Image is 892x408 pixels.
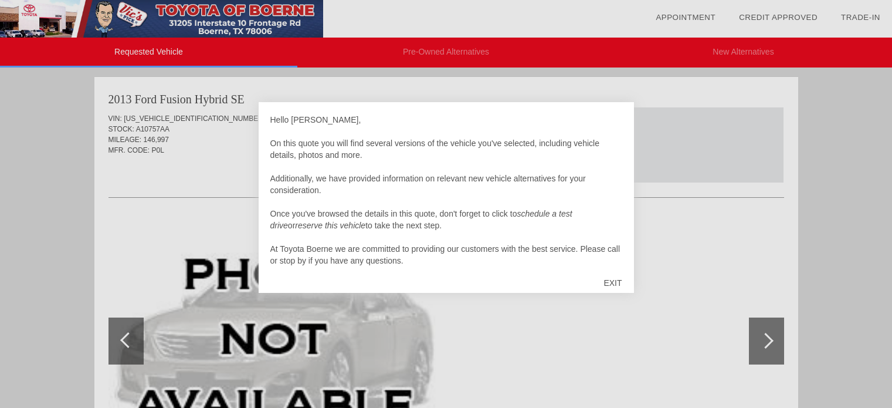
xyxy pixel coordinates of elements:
[295,221,365,230] em: reserve this vehicle
[592,265,633,301] div: EXIT
[739,13,818,22] a: Credit Approved
[270,209,572,230] em: schedule a test drive
[656,13,715,22] a: Appointment
[841,13,880,22] a: Trade-In
[270,114,622,267] div: Hello [PERSON_NAME], On this quote you will find several versions of the vehicle you've selected,...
